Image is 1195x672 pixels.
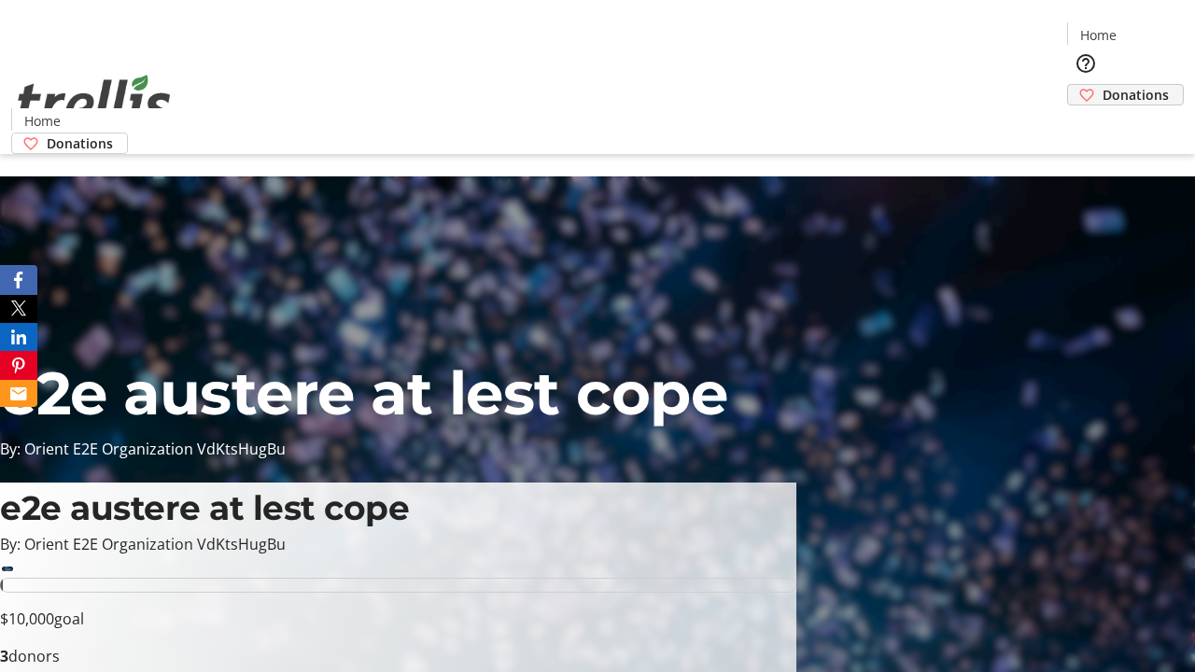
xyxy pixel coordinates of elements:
[11,133,128,154] a: Donations
[47,133,113,153] span: Donations
[12,111,72,131] a: Home
[1067,105,1104,143] button: Cart
[1080,25,1117,45] span: Home
[1103,85,1169,105] span: Donations
[1068,25,1128,45] a: Home
[24,111,61,131] span: Home
[1067,84,1184,105] a: Donations
[11,54,177,147] img: Orient E2E Organization VdKtsHugBu's Logo
[1067,45,1104,82] button: Help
